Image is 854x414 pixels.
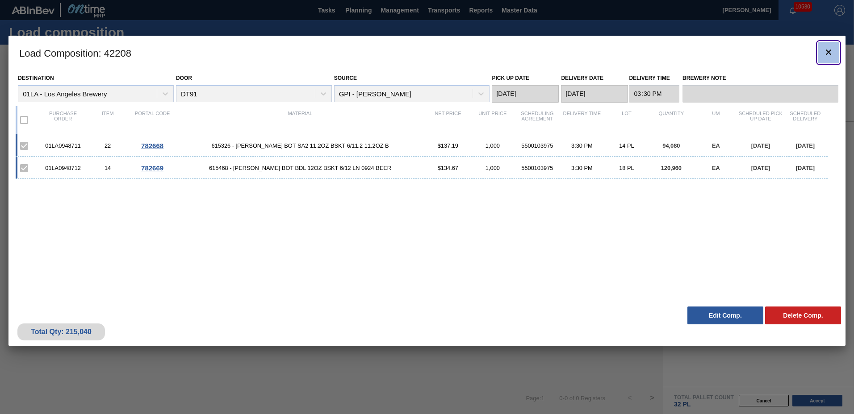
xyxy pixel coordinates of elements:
label: Delivery Time [629,72,679,85]
div: 1,000 [470,165,515,171]
label: Delivery Date [561,75,603,81]
label: Brewery Note [682,72,838,85]
span: 120,960 [661,165,682,171]
div: 01LA0948711 [41,142,85,149]
div: 22 [85,142,130,149]
div: $137.19 [426,142,470,149]
span: [DATE] [796,165,815,171]
div: 3:30 PM [560,165,604,171]
span: [DATE] [796,142,815,149]
div: 01LA0948712 [41,165,85,171]
div: Total Qty: 215,040 [24,328,98,336]
div: 14 PL [604,142,649,149]
div: 14 [85,165,130,171]
div: UM [694,111,738,129]
div: 3:30 PM [560,142,604,149]
div: Scheduling Agreement [515,111,560,129]
span: EA [712,165,720,171]
div: Scheduled Pick up Date [738,111,783,129]
span: 615326 - CARR BOT SA2 11.2OZ BSKT 6/11.2 11.2OZ B [175,142,426,149]
span: 94,080 [662,142,680,149]
div: 1,000 [470,142,515,149]
h3: Load Composition : 42208 [8,36,846,70]
label: Pick up Date [492,75,529,81]
div: Material [175,111,426,129]
div: Go to Order [130,164,175,172]
div: $134.67 [426,165,470,171]
div: 5500103975 [515,142,560,149]
span: [DATE] [751,142,770,149]
div: Net Price [426,111,470,129]
input: mm/dd/yyyy [492,85,559,103]
div: Quantity [649,111,694,129]
span: 782668 [141,142,163,149]
input: mm/dd/yyyy [561,85,628,103]
div: Lot [604,111,649,129]
span: EA [712,142,720,149]
label: Destination [18,75,54,81]
span: [DATE] [751,165,770,171]
div: Portal code [130,111,175,129]
div: Purchase order [41,111,85,129]
label: Door [176,75,192,81]
div: Scheduled Delivery [783,111,828,129]
button: Edit Comp. [687,306,763,324]
div: Go to Order [130,142,175,149]
button: Delete Comp. [765,306,841,324]
div: Delivery Time [560,111,604,129]
div: 18 PL [604,165,649,171]
span: 782669 [141,164,163,172]
label: Source [334,75,357,81]
div: 5500103975 [515,165,560,171]
span: 615468 - CARR BOT BDL 12OZ BSKT 6/12 LN 0924 BEER [175,165,426,171]
div: Unit Price [470,111,515,129]
div: Item [85,111,130,129]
